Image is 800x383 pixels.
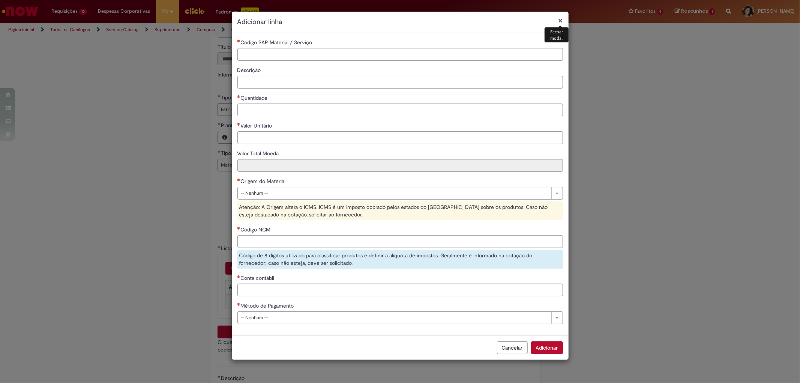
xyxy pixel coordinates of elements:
[237,67,263,74] span: Descrição
[237,235,563,248] input: Código NCM
[241,187,548,199] span: -- Nenhum --
[531,341,563,354] button: Adicionar
[237,131,563,144] input: Valor Unitário
[237,123,241,126] span: Necessários
[237,178,241,181] span: Necessários
[237,250,563,269] div: Código de 8 dígitos utilizado para classificar produtos e definir a alíquota de impostos. Geralme...
[237,104,563,116] input: Quantidade
[241,226,272,233] span: Código NCM
[237,275,241,278] span: Necessários
[237,48,563,61] input: Código SAP Material / Serviço
[241,302,296,309] span: Método de Pagamento
[241,39,314,46] span: Código SAP Material / Serviço
[237,284,563,296] input: Conta contábil
[237,76,563,89] input: Descrição
[237,150,281,157] span: Somente leitura - Valor Total Moeda
[497,341,528,354] button: Cancelar
[237,303,241,306] span: Necessários
[237,159,563,172] input: Valor Total Moeda
[241,95,269,101] span: Quantidade
[241,275,276,281] span: Conta contábil
[241,312,548,324] span: -- Nenhum --
[237,39,241,42] span: Necessários
[241,178,287,185] span: Origem do Material
[237,227,241,230] span: Necessários
[237,17,563,27] h2: Adicionar linha
[241,122,274,129] span: Valor Unitário
[545,27,568,42] div: Fechar modal
[558,17,563,24] button: Fechar modal
[237,201,563,220] div: Atenção: A Origem altera o ICMS. ICMS é um imposto cobrado pelos estados do [GEOGRAPHIC_DATA] sob...
[237,95,241,98] span: Necessários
